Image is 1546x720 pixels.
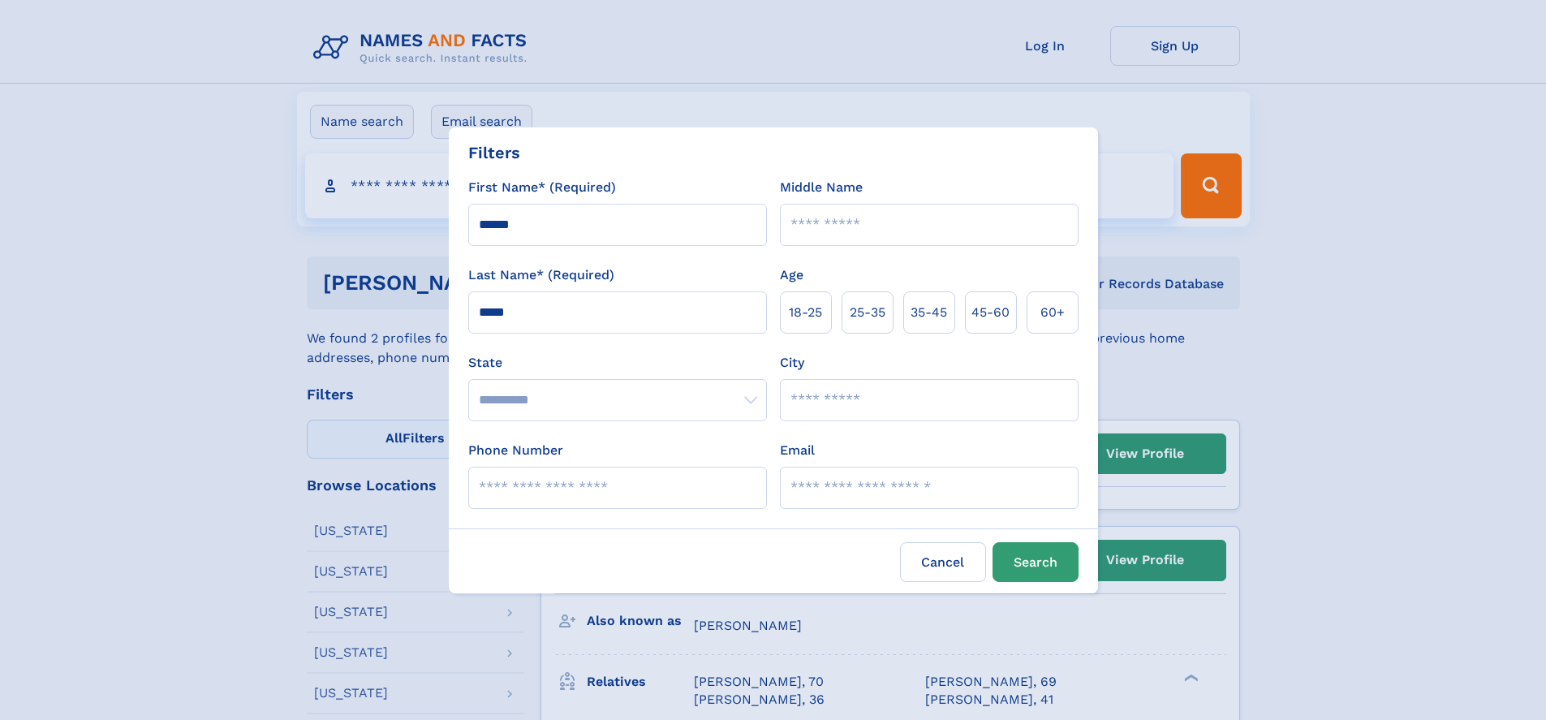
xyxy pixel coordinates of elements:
[850,303,885,322] span: 25‑35
[780,353,804,373] label: City
[971,303,1010,322] span: 45‑60
[468,441,563,460] label: Phone Number
[468,353,767,373] label: State
[468,140,520,165] div: Filters
[911,303,947,322] span: 35‑45
[468,178,616,197] label: First Name* (Required)
[1040,303,1065,322] span: 60+
[468,265,614,285] label: Last Name* (Required)
[789,303,822,322] span: 18‑25
[780,265,803,285] label: Age
[993,542,1079,582] button: Search
[780,178,863,197] label: Middle Name
[900,542,986,582] label: Cancel
[780,441,815,460] label: Email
